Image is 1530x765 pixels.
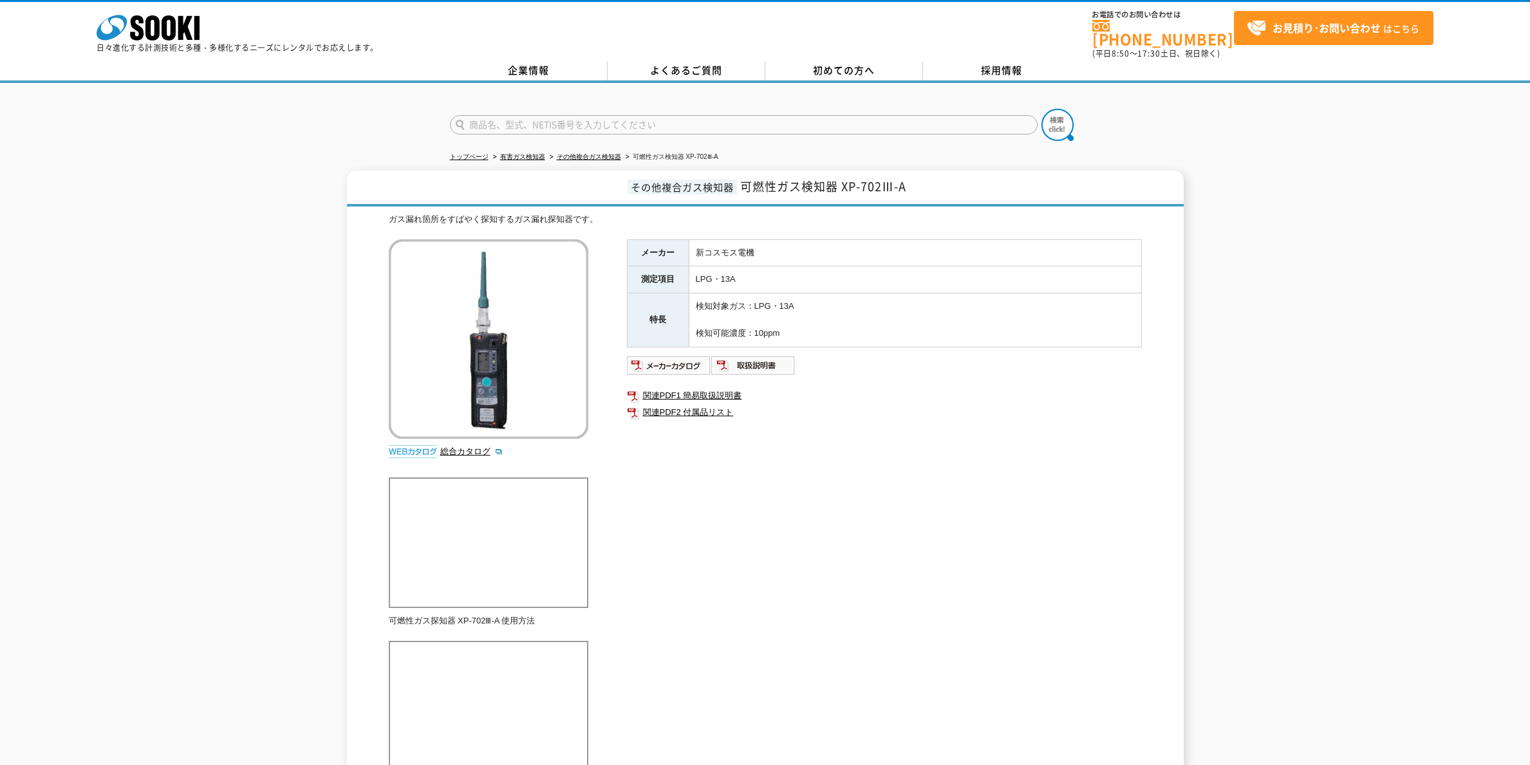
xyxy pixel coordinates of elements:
input: 商品名、型式、NETIS番号を入力してください [450,115,1038,134]
span: お電話でのお問い合わせは [1092,11,1234,19]
span: (平日 ～ 土日、祝日除く) [1092,48,1220,59]
span: 8:50 [1112,48,1130,59]
strong: お見積り･お問い合わせ [1273,20,1381,35]
a: 取扱説明書 [711,364,796,373]
span: はこちら [1247,19,1419,38]
p: 可燃性ガス探知器 XP-702Ⅲ-A 使用方法 [389,614,588,628]
a: 企業情報 [450,61,608,80]
img: btn_search.png [1041,109,1074,141]
th: メーカー [627,239,689,266]
img: 可燃性ガス検知器 XP-702Ⅲ-A [389,239,588,439]
img: メーカーカタログ [627,355,711,376]
a: 初めての方へ [765,61,923,80]
span: 17:30 [1137,48,1161,59]
a: 採用情報 [923,61,1081,80]
img: 取扱説明書 [711,355,796,376]
span: 初めての方へ [813,63,875,77]
span: その他複合ガス検知器 [628,180,737,194]
a: トップページ [450,153,489,160]
a: よくあるご質問 [608,61,765,80]
img: webカタログ [389,445,437,458]
a: その他複合ガス検知器 [557,153,621,160]
p: 日々進化する計測技術と多種・多様化するニーズにレンタルでお応えします。 [97,44,378,51]
a: [PHONE_NUMBER] [1092,20,1234,46]
td: 検知対象ガス：LPG・13A 検知可能濃度：10ppm [689,293,1141,347]
td: LPG・13A [689,266,1141,293]
a: 総合カタログ [440,447,503,456]
td: 新コスモス電機 [689,239,1141,266]
a: 有害ガス検知器 [500,153,545,160]
th: 特長 [627,293,689,347]
th: 測定項目 [627,266,689,293]
a: 関連PDF1 簡易取扱説明書 [627,387,1142,404]
span: 可燃性ガス検知器 XP-702Ⅲ-A [740,178,906,195]
li: 可燃性ガス検知器 XP-702Ⅲ-A [623,151,718,164]
a: 関連PDF2 付属品リスト [627,404,1142,421]
div: ガス漏れ箇所をすばやく探知するガス漏れ探知器です。 [389,213,1142,226]
a: お見積り･お問い合わせはこちら [1234,11,1433,45]
a: メーカーカタログ [627,364,711,373]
